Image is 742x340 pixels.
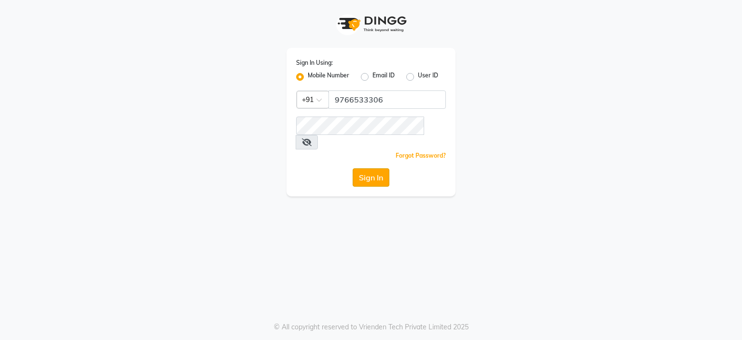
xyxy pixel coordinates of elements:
input: Username [296,117,424,135]
input: Username [328,90,446,109]
img: logo1.svg [332,10,410,38]
a: Forgot Password? [396,152,446,159]
button: Sign In [353,168,389,187]
label: Mobile Number [308,71,349,83]
label: Email ID [372,71,395,83]
label: User ID [418,71,438,83]
label: Sign In Using: [296,59,333,67]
